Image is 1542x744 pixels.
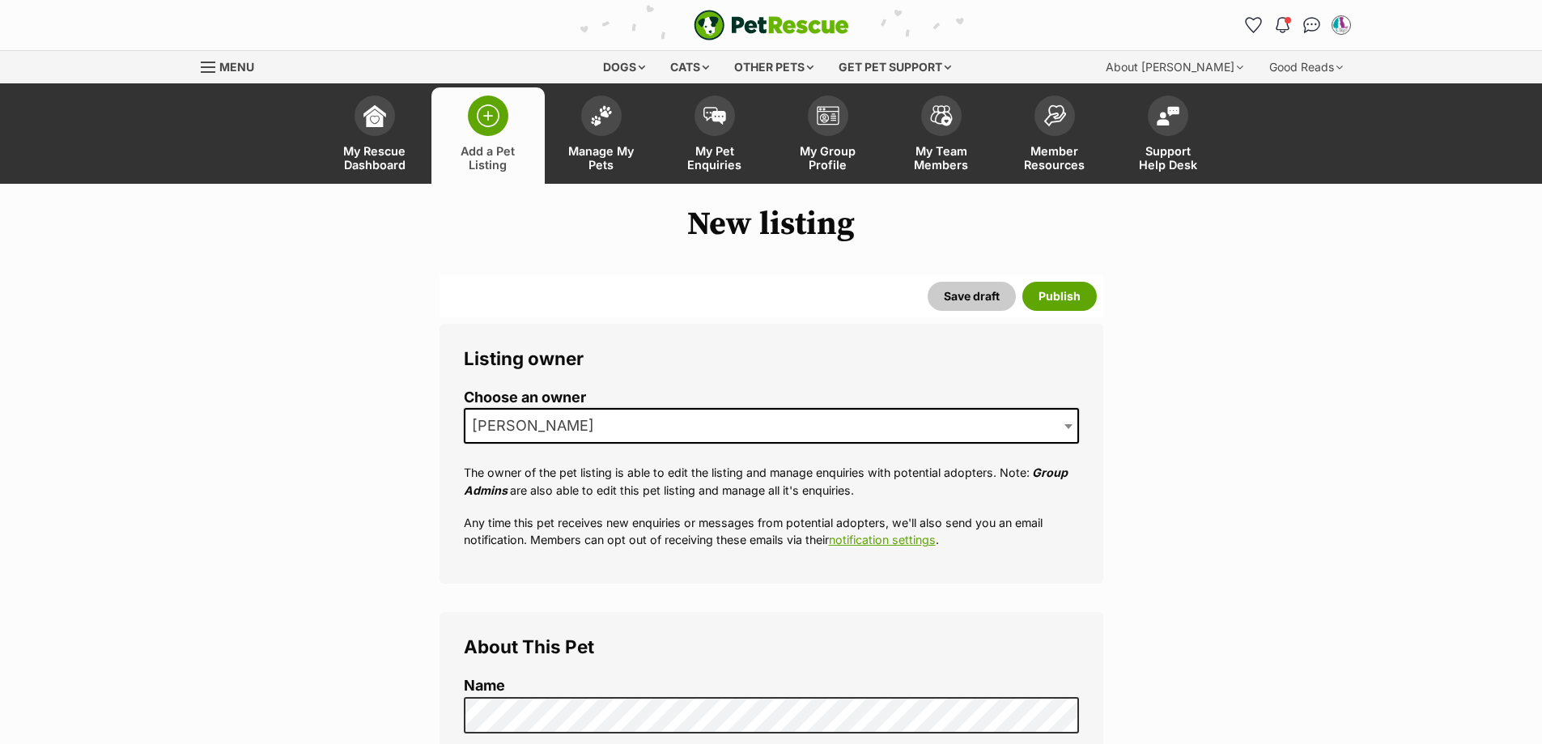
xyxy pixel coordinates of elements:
a: Favourites [1241,12,1267,38]
div: Get pet support [827,51,962,83]
img: team-members-icon-5396bd8760b3fe7c0b43da4ab00e1e3bb1a5d9ba89233759b79545d2d3fc5d0d.svg [930,105,953,126]
a: PetRescue [694,10,849,40]
span: Listing owner [464,347,584,369]
a: notification settings [829,533,936,546]
a: Menu [201,51,265,80]
button: Notifications [1270,12,1296,38]
a: My Group Profile [771,87,885,184]
img: notifications-46538b983faf8c2785f20acdc204bb7945ddae34d4c08c2a6579f10ce5e182be.svg [1276,17,1289,33]
img: add-pet-listing-icon-0afa8454b4691262ce3f59096e99ab1cd57d4a30225e0717b998d2c9b9846f56.svg [477,104,499,127]
span: My Rescue Dashboard [338,144,411,172]
button: Save draft [928,282,1016,311]
div: Good Reads [1258,51,1354,83]
a: Support Help Desk [1111,87,1225,184]
button: Publish [1022,282,1097,311]
p: Any time this pet receives new enquiries or messages from potential adopters, we'll also send you... [464,514,1079,549]
ul: Account quick links [1241,12,1354,38]
span: Member Resources [1018,144,1091,172]
label: Name [464,678,1079,695]
em: Group Admins [464,466,1068,496]
a: Add a Pet Listing [431,87,545,184]
span: Menu [219,60,254,74]
img: dashboard-icon-eb2f2d2d3e046f16d808141f083e7271f6b2e854fb5c12c21221c1fb7104beca.svg [363,104,386,127]
a: Conversations [1299,12,1325,38]
span: Michelle Mitchell [464,408,1079,444]
a: My Pet Enquiries [658,87,771,184]
div: Dogs [592,51,656,83]
a: Manage My Pets [545,87,658,184]
button: My account [1328,12,1354,38]
div: About [PERSON_NAME] [1094,51,1255,83]
img: Michelle Mitchell profile pic [1333,17,1349,33]
p: The owner of the pet listing is able to edit the listing and manage enquiries with potential adop... [464,464,1079,499]
img: logo-e224e6f780fb5917bec1dbf3a21bbac754714ae5b6737aabdf751b685950b380.svg [694,10,849,40]
span: Support Help Desk [1132,144,1204,172]
a: My Team Members [885,87,998,184]
label: Choose an owner [464,389,1079,406]
span: Manage My Pets [565,144,638,172]
img: help-desk-icon-fdf02630f3aa405de69fd3d07c3f3aa587a6932b1a1747fa1d2bba05be0121f9.svg [1157,106,1179,125]
span: My Group Profile [792,144,864,172]
img: pet-enquiries-icon-7e3ad2cf08bfb03b45e93fb7055b45f3efa6380592205ae92323e6603595dc1f.svg [703,107,726,125]
a: Member Resources [998,87,1111,184]
img: chat-41dd97257d64d25036548639549fe6c8038ab92f7586957e7f3b1b290dea8141.svg [1303,17,1320,33]
span: My Team Members [905,144,978,172]
span: Michelle Mitchell [465,415,610,437]
div: Cats [659,51,720,83]
span: Add a Pet Listing [452,144,525,172]
span: About This Pet [464,636,594,657]
img: member-resources-icon-8e73f808a243e03378d46382f2149f9095a855e16c252ad45f914b54edf8863c.svg [1043,104,1066,126]
a: My Rescue Dashboard [318,87,431,184]
span: My Pet Enquiries [678,144,751,172]
img: group-profile-icon-3fa3cf56718a62981997c0bc7e787c4b2cf8bcc04b72c1350f741eb67cf2f40e.svg [817,106,839,125]
div: Other pets [723,51,825,83]
img: manage-my-pets-icon-02211641906a0b7f246fdf0571729dbe1e7629f14944591b6c1af311fb30b64b.svg [590,105,613,126]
